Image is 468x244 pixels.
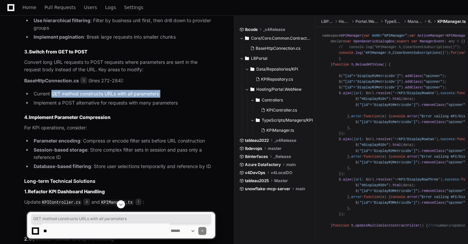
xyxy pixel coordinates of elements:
[424,74,442,78] span: "spinner"
[459,51,465,55] span: var
[262,118,313,123] span: TypeScripts/Managers/KPI
[248,44,307,53] button: BaseHttpConnection.cs
[333,63,349,67] span: function
[364,34,370,38] span: var
[34,17,90,23] strong: Use hierarchical filtering
[240,53,311,64] button: LBPortal
[29,114,111,120] strong: Implement Parameter Compression
[393,91,436,95] span: '~/KPI/DisplayRowOne'
[424,85,442,89] span: "spinner"
[250,85,254,93] svg: Directory
[437,19,466,24] span: KPIManager.ts
[24,48,215,55] h3: 3.
[355,51,361,55] span: log
[339,19,350,24] span: Hosting
[351,114,362,118] span: error
[393,143,401,147] span: html
[384,19,402,24] span: TypeScripts
[24,58,215,74] p: Convert long URL requests to POST requests where parameters are sent in the request body instead ...
[440,137,455,141] span: success
[245,186,290,192] span: snowflake-mcp-server
[256,87,302,92] span: Hosting/Portal.WebNew
[256,116,260,124] svg: Directory
[341,34,362,38] span: KPIManager
[409,34,415,38] span: var
[422,160,444,164] span: removeClass
[382,195,384,199] span: e
[339,51,353,55] span: console
[422,189,444,193] span: removeClass
[32,90,215,98] li: Current GET method constructs URLs with all parameters
[446,189,465,193] span: "spinner"
[245,154,268,159] span: lbinterfaces
[372,34,380,38] span: NAME
[24,178,215,185] h2: Long-term Technical Solutions
[84,5,97,9] span: Users
[24,78,79,83] strong: BaseHttpConnection.cs
[422,103,444,107] span: removeClass
[359,160,418,164] span: "[id*='DisplayR2MetricsDv']"
[446,34,467,38] span: KPIManager
[245,178,269,184] span: tableau2025
[422,149,444,153] span: removeClass
[407,155,418,159] span: error
[418,34,444,38] span: ActiveManager
[444,177,459,181] span: success
[44,5,76,9] span: Pull Requests
[391,195,405,199] span: console
[32,33,215,41] li: : Break large requests into smaller chunks
[420,39,444,43] span: ManagerEvent
[273,154,291,159] span: _Release
[355,177,361,181] span: url
[343,137,351,141] span: ajax
[245,34,249,42] svg: Directory
[34,34,84,40] strong: Implement pagination
[245,84,313,95] button: Hosting/Portal.WebNew
[245,146,262,151] span: lbdevops
[245,170,265,175] span: v4DevOps
[351,63,382,67] span: h_ReloadKPIView
[32,137,215,145] li: : Compress or encode filter sets before URL construction
[29,49,87,54] strong: Switch from GET to POST
[80,77,87,84] span: 3
[359,183,388,187] span: "#DisplayR3Dv"
[446,149,465,153] span: "spinner"
[240,33,311,44] button: Core/Core.Common.Contracts/Entities
[33,216,209,221] span: GET method constructs URLs with all parameters
[339,45,461,49] span: // console.log("KPIManager.h_ClearEventSubscriptions()");
[343,74,401,78] span: "[id*='DisplayR1MetricsDv']"
[286,162,296,167] span: main
[28,189,105,194] strong: Refactor KPI Dashboard Handling
[422,120,444,124] span: removeClass
[355,19,379,24] span: Portal.WebNew
[258,126,309,135] button: KPIManager.ts
[364,155,380,159] span: function
[262,97,283,103] span: Controllers
[263,27,285,32] span: _v4Release
[359,120,418,124] span: "[id*='DisplayR1MetricsDv']"
[359,149,418,153] span: "[id*='DisplayR2MetricsDv']"
[376,177,391,181] span: resolve
[268,146,282,151] span: master
[24,198,215,206] p: Update and :
[397,39,409,43] span: export
[364,114,380,118] span: function
[355,91,361,95] span: url
[245,64,313,75] button: Data/Repositories/KPI
[351,195,362,199] span: error
[258,106,309,115] button: KPIController.cs
[351,155,362,159] span: error
[32,163,215,170] li: : Store user selections temporarily and reference by ID
[364,195,380,199] span: function
[355,137,361,141] span: url
[364,51,446,55] span: 'KPIManager.h_ClearEventSubscriptions()'
[245,138,269,143] span: tableau2022
[405,74,422,78] span: addClass
[446,160,465,164] span: "spinner"
[32,17,215,32] li: : Filter by business unit first, then drill down to provider groups
[261,77,293,82] span: KPIRepository.cs
[451,51,457,55] span: for
[424,80,442,84] span: "spinner"
[393,137,436,141] span: '~/KPI/DisplayRowtwo'
[100,200,134,206] code: KPIManager.ts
